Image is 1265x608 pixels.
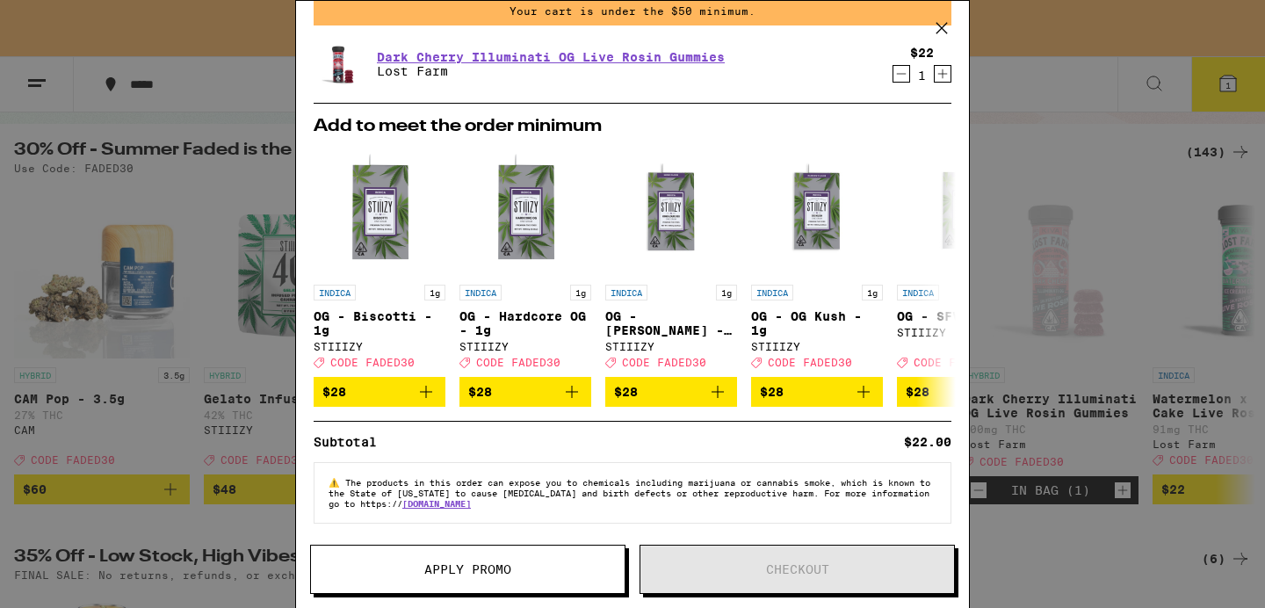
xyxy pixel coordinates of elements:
[893,65,910,83] button: Decrement
[934,65,951,83] button: Increment
[459,309,591,337] p: OG - Hardcore OG - 1g
[751,144,883,377] a: Open page for OG - OG Kush - 1g from STIIIZY
[377,64,725,78] p: Lost Farm
[402,498,471,509] a: [DOMAIN_NAME]
[476,357,560,368] span: CODE FADED30
[605,377,737,407] button: Add to bag
[906,385,929,399] span: $28
[914,357,998,368] span: CODE FADED30
[314,144,445,276] img: STIIIZY - OG - Biscotti - 1g
[751,144,883,276] img: STIIIZY - OG - OG Kush - 1g
[459,285,502,300] p: INDICA
[459,341,591,352] div: STIIIZY
[897,144,1029,377] a: Open page for OG - SFV OG - 1g from STIIIZY
[424,285,445,300] p: 1g
[605,144,737,377] a: Open page for OG - King Louis XIII - 1g from STIIIZY
[766,563,829,575] span: Checkout
[330,357,415,368] span: CODE FADED30
[768,357,852,368] span: CODE FADED30
[897,285,939,300] p: INDICA
[468,385,492,399] span: $28
[459,144,591,276] img: STIIIZY - OG - Hardcore OG - 1g
[322,385,346,399] span: $28
[314,41,363,88] img: Lost Farm - Dark Cherry Illuminati OG Live Rosin Gummies
[862,285,883,300] p: 1g
[751,309,883,337] p: OG - OG Kush - 1g
[614,385,638,399] span: $28
[314,341,445,352] div: STIIIZY
[314,436,389,448] div: Subtotal
[910,46,934,60] div: $22
[314,309,445,337] p: OG - Biscotti - 1g
[760,385,784,399] span: $28
[605,285,647,300] p: INDICA
[314,118,951,135] h2: Add to meet the order minimum
[751,341,883,352] div: STIIIZY
[897,377,1029,407] button: Add to bag
[459,377,591,407] button: Add to bag
[751,285,793,300] p: INDICA
[329,477,345,488] span: ⚠️
[377,50,725,64] a: Dark Cherry Illuminati OG Live Rosin Gummies
[751,377,883,407] button: Add to bag
[716,285,737,300] p: 1g
[605,144,737,276] img: STIIIZY - OG - King Louis XIII - 1g
[622,357,706,368] span: CODE FADED30
[605,309,737,337] p: OG - [PERSON_NAME] - 1g
[314,144,445,377] a: Open page for OG - Biscotti - 1g from STIIIZY
[897,144,1029,276] img: STIIIZY - OG - SFV OG - 1g
[314,377,445,407] button: Add to bag
[570,285,591,300] p: 1g
[904,436,951,448] div: $22.00
[897,327,1029,338] div: STIIIZY
[459,144,591,377] a: Open page for OG - Hardcore OG - 1g from STIIIZY
[329,477,930,509] span: The products in this order can expose you to chemicals including marijuana or cannabis smoke, whi...
[640,545,955,594] button: Checkout
[310,545,625,594] button: Apply Promo
[910,69,934,83] div: 1
[424,563,511,575] span: Apply Promo
[605,341,737,352] div: STIIIZY
[897,309,1029,323] p: OG - SFV OG - 1g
